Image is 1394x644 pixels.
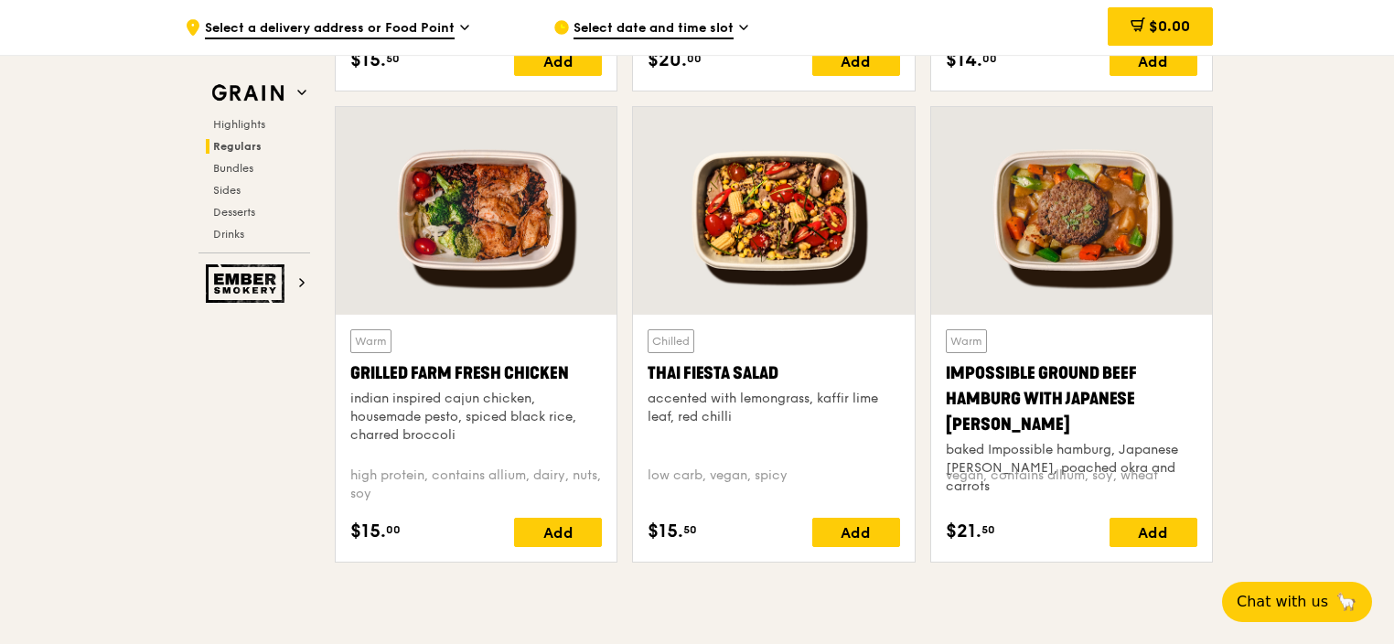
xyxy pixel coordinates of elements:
[514,518,602,547] div: Add
[946,518,981,545] span: $21.
[812,518,900,547] div: Add
[1110,518,1197,547] div: Add
[1222,582,1372,622] button: Chat with us🦙
[213,184,241,197] span: Sides
[350,518,386,545] span: $15.
[350,360,602,386] div: Grilled Farm Fresh Chicken
[1110,47,1197,76] div: Add
[648,467,899,503] div: low carb, vegan, spicy
[386,51,400,66] span: 50
[386,522,401,537] span: 00
[213,228,244,241] span: Drinks
[946,329,987,353] div: Warm
[1237,591,1328,613] span: Chat with us
[1335,591,1357,613] span: 🦙
[946,47,982,74] span: $14.
[981,522,995,537] span: 50
[213,140,262,153] span: Regulars
[946,441,1197,496] div: baked Impossible hamburg, Japanese [PERSON_NAME], poached okra and carrots
[812,47,900,76] div: Add
[350,390,602,445] div: indian inspired cajun chicken, housemade pesto, spiced black rice, charred broccoli
[350,467,602,503] div: high protein, contains allium, dairy, nuts, soy
[648,47,687,74] span: $20.
[514,47,602,76] div: Add
[213,162,253,175] span: Bundles
[213,206,255,219] span: Desserts
[648,360,899,386] div: Thai Fiesta Salad
[350,47,386,74] span: $15.
[946,360,1197,437] div: Impossible Ground Beef Hamburg with Japanese [PERSON_NAME]
[982,51,997,66] span: 00
[213,118,265,131] span: Highlights
[574,19,734,39] span: Select date and time slot
[648,518,683,545] span: $15.
[206,77,290,110] img: Grain web logo
[683,522,697,537] span: 50
[350,329,391,353] div: Warm
[648,390,899,426] div: accented with lemongrass, kaffir lime leaf, red chilli
[687,51,702,66] span: 00
[205,19,455,39] span: Select a delivery address or Food Point
[648,329,694,353] div: Chilled
[1149,17,1190,35] span: $0.00
[946,467,1197,503] div: vegan, contains allium, soy, wheat
[206,264,290,303] img: Ember Smokery web logo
